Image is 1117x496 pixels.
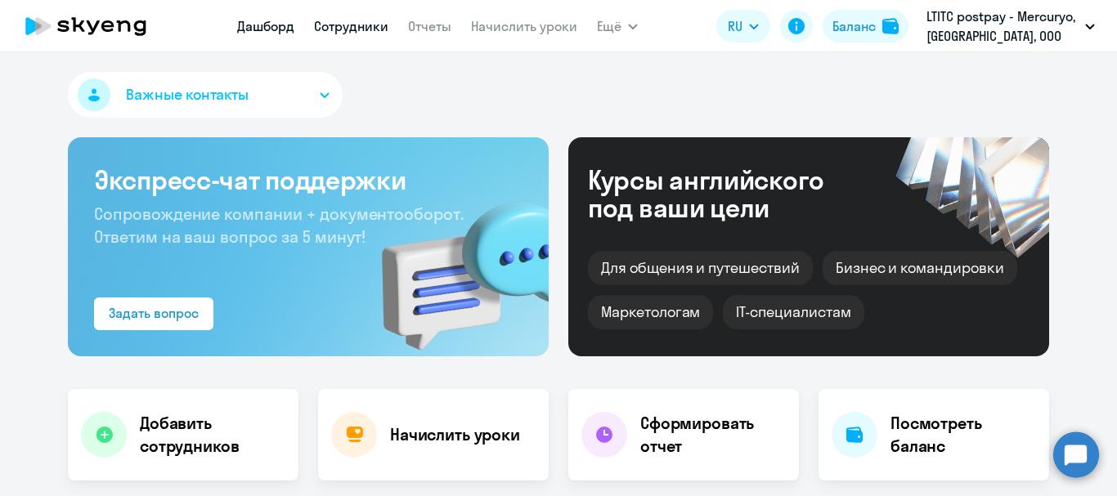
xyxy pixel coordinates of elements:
button: Ещё [597,10,638,42]
div: Для общения и путешествий [588,251,813,285]
h4: Сформировать отчет [640,412,786,458]
span: Важные контакты [126,84,249,105]
button: Задать вопрос [94,297,213,330]
button: Важные контакты [68,72,343,118]
div: Баланс [832,16,876,36]
button: RU [716,10,770,42]
p: LTITC postpay - Mercuryo, [GEOGRAPHIC_DATA], ООО [926,7,1079,46]
div: Курсы английского под ваши цели [588,166,868,221]
a: Сотрудники [314,18,388,34]
a: Дашборд [237,18,294,34]
h4: Посмотреть баланс [890,412,1036,458]
span: Ещё [597,16,621,36]
a: Отчеты [408,18,451,34]
img: bg-img [358,172,549,356]
img: balance [882,18,899,34]
span: RU [728,16,742,36]
h3: Экспресс-чат поддержки [94,163,523,196]
span: Сопровождение компании + документооборот. Ответим на ваш вопрос за 5 минут! [94,203,464,247]
div: Маркетологам [588,295,713,329]
div: Задать вопрос [109,303,199,323]
div: IT-специалистам [723,295,864,329]
h4: Добавить сотрудников [140,412,285,458]
button: LTITC postpay - Mercuryo, [GEOGRAPHIC_DATA], ООО [918,7,1103,46]
a: Начислить уроки [471,18,577,34]
h4: Начислить уроки [390,423,520,446]
button: Балансbalance [823,10,908,42]
div: Бизнес и командировки [823,251,1017,285]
